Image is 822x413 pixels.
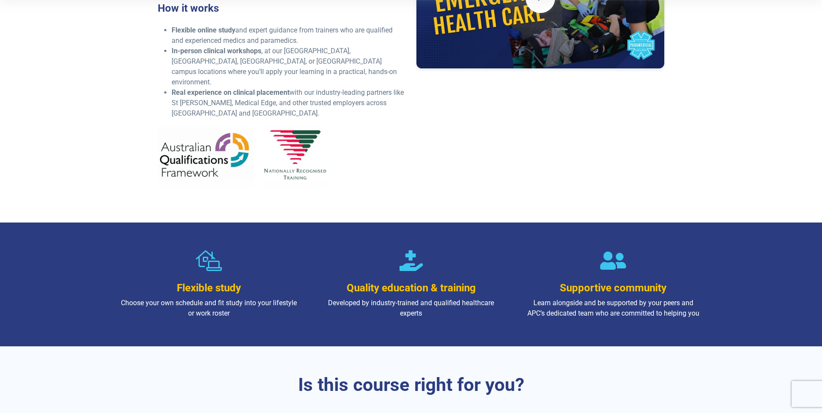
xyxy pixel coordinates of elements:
[172,87,406,119] li: with our industry-leading partners like St [PERSON_NAME], Medical Edge, and other trusted employe...
[158,374,665,396] h3: Is this course right for you?
[524,282,702,294] h3: Supportive community
[172,47,261,55] strong: In-person clinical workshops
[322,282,500,294] h3: Quality education & training
[158,2,406,15] h3: How it works
[172,46,406,87] li: , at our [GEOGRAPHIC_DATA], [GEOGRAPHIC_DATA], [GEOGRAPHIC_DATA], or [GEOGRAPHIC_DATA] campus loc...
[524,298,702,319] p: Learn alongside and be supported by your peers and APC’s dedicated team who are committed to help...
[120,282,298,294] h3: Flexible study
[172,88,289,97] strong: Real experience on clinical placement
[322,298,500,319] p: Developed by industry-trained and qualified healthcare experts
[172,26,235,34] strong: Flexible online study
[172,25,406,46] li: and expert guidance from trainers who are qualified and experienced medics and paramedics.
[120,298,298,319] p: Choose your own schedule and fit study into your lifestyle or work roster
